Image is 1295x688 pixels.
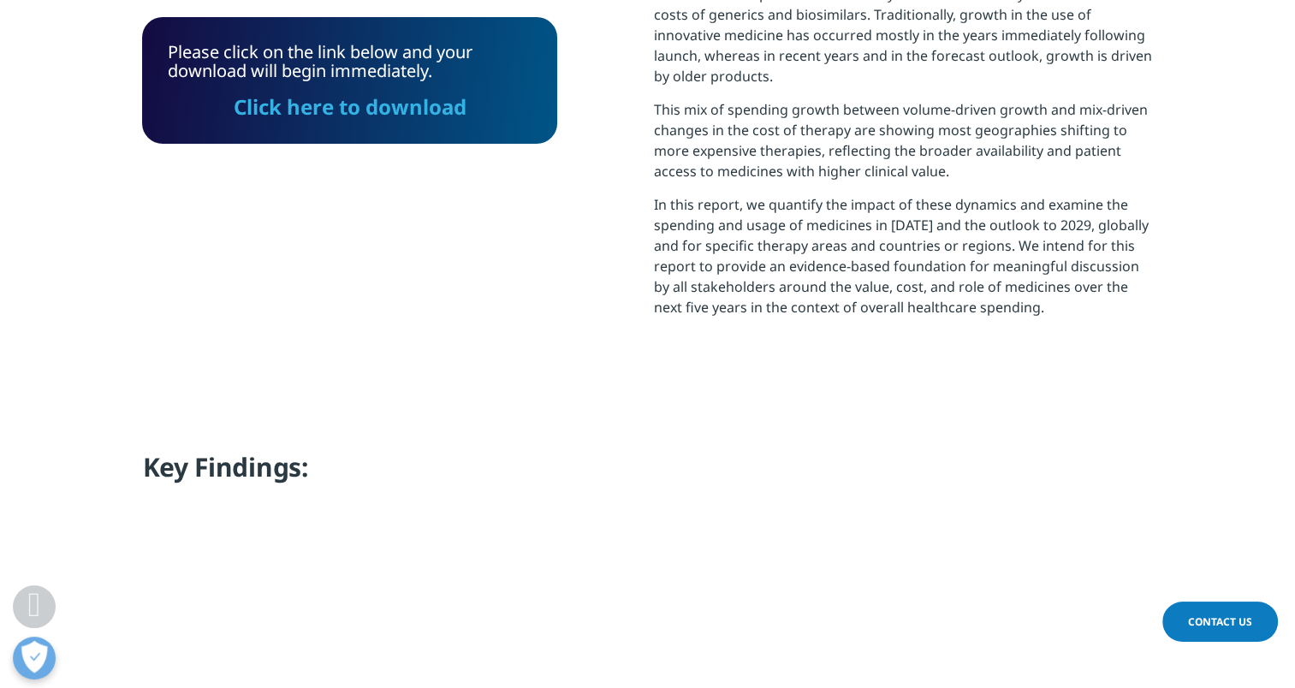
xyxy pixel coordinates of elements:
a: Contact Us [1162,602,1278,642]
p: In this report, we quantify the impact of these dynamics and examine the spending and usage of me... [654,194,1153,330]
button: Open Preferences [13,637,56,679]
a: Click here to download [234,92,466,121]
span: Contact Us [1188,614,1252,629]
p: This mix of spending growth between volume-driven growth and mix-driven changes in the cost of th... [654,99,1153,194]
div: Please click on the link below and your download will begin immediately. [168,43,532,118]
h4: Key Findings: [143,450,1153,497]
